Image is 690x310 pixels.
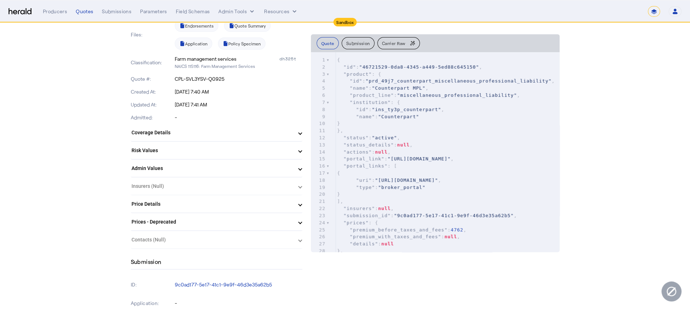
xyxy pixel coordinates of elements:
[337,170,341,176] span: {
[397,142,409,147] span: null
[311,64,327,71] div: 2
[9,8,31,15] img: Herald Logo
[337,199,344,204] span: ],
[343,213,391,218] span: "submission_id"
[337,85,429,91] span: : ,
[343,206,375,211] span: "insurers"
[350,234,441,239] span: "premium_with_taxes_and_fees"
[311,219,327,226] div: 24
[337,114,420,119] span: :
[394,213,513,218] span: "9c0ad177-5e17-41c1-9e9f-46d3e35a62b5"
[131,218,293,226] mat-panel-title: Prices - Deprecated
[311,184,327,191] div: 19
[311,52,560,252] herald-code-block: quote
[131,59,173,66] p: Classification:
[377,37,420,49] button: Carrier Raw
[311,113,327,120] div: 9
[102,8,131,15] div: Submissions
[350,241,378,246] span: "details"
[378,114,419,119] span: "Counterpart"
[337,128,344,133] span: },
[311,85,327,92] div: 5
[397,92,517,98] span: "miscellaneous_professional_liability"
[333,18,357,26] div: Sandbox
[356,185,375,190] span: "type"
[337,220,378,225] span: : {
[131,165,293,172] mat-panel-title: Admin Values
[337,71,382,77] span: : {
[175,55,237,62] div: Farm management services
[337,92,520,98] span: : ,
[337,149,391,155] span: : ,
[311,198,327,205] div: 21
[175,75,302,82] p: CPL-SVL3YSV-Q0925
[451,227,463,232] span: 4762
[343,135,369,140] span: "status"
[279,55,302,62] div: dh325t
[350,78,362,84] span: "id"
[343,71,372,77] span: "product"
[176,8,210,15] div: Field Schemas
[175,88,302,95] p: [DATE] 7:40 AM
[343,156,384,161] span: "portal_link"
[131,88,173,95] p: Created At:
[343,142,394,147] span: "status_details"
[350,92,394,98] span: "product_line"
[311,134,327,141] div: 12
[337,248,344,254] span: },
[76,8,93,15] div: Quotes
[337,227,467,232] span: : ,
[337,135,401,140] span: : ,
[131,142,302,159] mat-expansion-panel-header: Risk Values
[356,107,368,112] span: "id"
[311,162,327,170] div: 16
[343,163,388,169] span: "portal_links"
[131,129,293,136] mat-panel-title: Coverage Details
[311,141,327,149] div: 13
[366,78,552,84] span: "prd_49j7_counterpart_miscellaneous_professional_liability"
[375,177,438,183] span: "[URL][DOMAIN_NAME]"
[378,206,391,211] span: null
[382,41,405,45] span: Carrier Raw
[264,8,298,15] button: Resources dropdown menu
[311,149,327,156] div: 14
[131,257,162,266] h4: Submission
[350,100,391,105] span: "institution"
[218,8,255,15] button: internal dropdown menu
[337,191,341,197] span: }
[337,142,413,147] span: : ,
[175,101,302,108] p: [DATE] 7:41 AM
[131,75,173,82] p: Quote #:
[311,212,327,219] div: 23
[337,234,460,239] span: : ,
[311,205,327,212] div: 22
[343,64,356,70] span: "id"
[359,64,479,70] span: "46721529-0da8-4345-a449-5ed88c645150"
[311,71,327,78] div: 3
[388,156,451,161] span: "[URL][DOMAIN_NAME]"
[372,107,441,112] span: "ins_ty3p_counterpart"
[311,127,327,134] div: 11
[131,147,293,154] mat-panel-title: Risk Values
[343,149,372,155] span: "actions"
[131,101,173,108] p: Updated At:
[350,85,369,91] span: "name"
[131,280,173,290] p: ID:
[337,156,454,161] span: : ,
[337,121,341,126] span: }
[131,213,302,230] mat-expansion-panel-header: Prices - Deprecated
[131,31,173,38] p: Files:
[311,56,327,64] div: 1
[337,107,445,112] span: : ,
[311,240,327,247] div: 27
[175,62,302,70] p: NAICS 115116: Farm Management Services
[337,78,555,84] span: : ,
[175,114,302,121] p: -
[311,92,327,99] div: 6
[337,206,394,211] span: : ,
[337,177,441,183] span: : ,
[175,37,212,50] a: Application
[311,177,327,184] div: 18
[140,8,167,15] div: Parameters
[311,106,327,113] div: 8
